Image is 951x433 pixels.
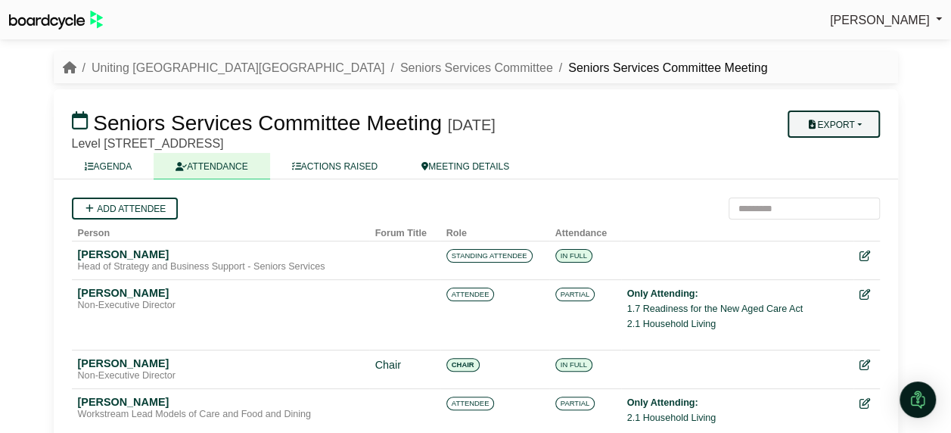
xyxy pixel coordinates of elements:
[446,358,480,372] span: CHAIR
[9,11,103,30] img: BoardcycleBlackGreen-aaafeed430059cb809a45853b8cf6d952af9d84e6e89e1f1685b34bfd5cb7d64.svg
[78,370,363,382] div: Non-Executive Director
[446,249,533,263] span: STANDING ATTENDEE
[627,316,847,332] li: 2.1 Household Living
[399,153,531,179] a: MEETING DETAILS
[154,153,269,179] a: ATTENDANCE
[63,58,768,78] nav: breadcrumb
[78,261,363,273] div: Head of Strategy and Business Support - Seniors Services
[78,357,363,370] div: [PERSON_NAME]
[859,395,874,413] div: Edit
[555,288,595,301] span: PARTIAL
[92,61,384,74] a: Uniting [GEOGRAPHIC_DATA][GEOGRAPHIC_DATA]
[72,220,369,241] th: Person
[448,116,496,134] div: [DATE]
[446,288,495,301] span: ATTENDEE
[72,198,179,220] a: Add attendee
[859,286,874,304] div: Edit
[555,397,595,410] span: PARTIAL
[830,11,942,30] a: [PERSON_NAME]
[446,397,495,410] span: ATTENDEE
[93,111,442,135] span: Seniors Services Committee Meeting
[553,58,768,78] li: Seniors Services Committee Meeting
[859,357,874,374] div: Edit
[270,153,399,179] a: ACTIONS RAISED
[627,286,847,301] div: Only Attending:
[627,301,847,316] li: 1.7 Readiness for the New Aged Care Act
[78,409,363,421] div: Workstream Lead Models of Care and Food and Dining
[627,410,847,425] li: 2.1 Household Living
[78,300,363,312] div: Non-Executive Director
[375,357,434,374] div: Chair
[788,111,879,138] button: Export
[859,248,874,265] div: Edit
[830,14,930,26] span: [PERSON_NAME]
[400,61,553,74] a: Seniors Services Committee
[900,382,936,418] div: Open Intercom Messenger
[555,249,592,263] span: IN FULL
[78,248,363,261] div: [PERSON_NAME]
[63,153,154,179] a: AGENDA
[555,358,592,372] span: IN FULL
[440,220,549,241] th: Role
[78,395,363,409] div: [PERSON_NAME]
[627,395,847,410] div: Only Attending:
[369,220,440,241] th: Forum Title
[549,220,621,241] th: Attendance
[72,137,224,150] span: Level [STREET_ADDRESS]
[78,286,363,300] div: [PERSON_NAME]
